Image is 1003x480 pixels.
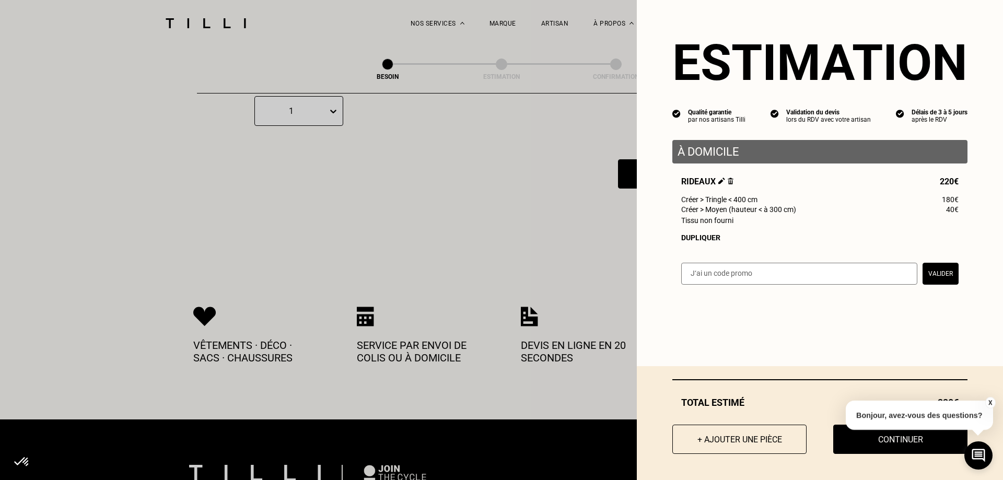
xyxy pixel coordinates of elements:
div: après le RDV [912,116,967,123]
div: Validation du devis [786,109,871,116]
img: Éditer [718,178,725,184]
div: par nos artisans Tilli [688,116,745,123]
input: J‘ai un code promo [681,263,917,285]
span: 40€ [946,205,959,214]
img: Supprimer [728,178,733,184]
button: Valider [923,263,959,285]
span: 180€ [942,195,959,204]
div: Qualité garantie [688,109,745,116]
img: icon list info [896,109,904,118]
div: lors du RDV avec votre artisan [786,116,871,123]
div: Délais de 3 à 5 jours [912,109,967,116]
span: Créer > Moyen (hauteur < à 300 cm) [681,205,796,214]
span: 220€ [940,177,959,186]
img: icon list info [672,109,681,118]
button: Continuer [833,425,967,454]
section: Estimation [672,33,967,92]
div: Total estimé [672,397,967,408]
span: Créer > Tringle < 400 cm [681,195,757,204]
p: Bonjour, avez-vous des questions? [846,401,993,430]
button: X [985,397,995,408]
img: icon list info [771,109,779,118]
p: À domicile [678,145,962,158]
div: Dupliquer [681,233,959,242]
span: Tissu non fourni [681,216,733,225]
button: + Ajouter une pièce [672,425,807,454]
span: Rideaux [681,177,733,186]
